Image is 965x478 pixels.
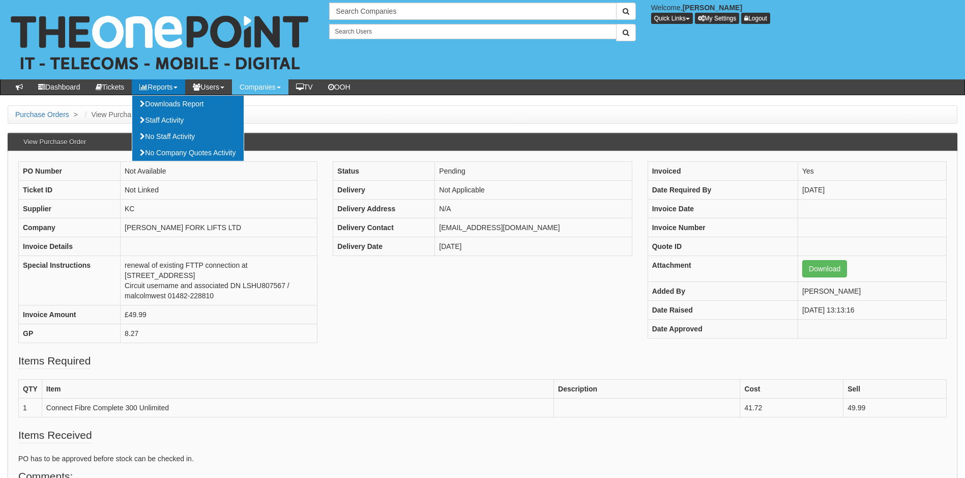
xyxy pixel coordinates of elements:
[843,380,947,399] th: Sell
[132,145,243,161] a: No Company Quotes Activity
[132,128,243,145] a: No Staff Activity
[121,162,317,181] td: Not Available
[19,399,42,417] td: 1
[88,79,132,95] a: Tickets
[19,237,121,256] th: Invoice Details
[683,4,742,12] b: [PERSON_NAME]
[740,380,843,399] th: Cost
[798,181,947,200] td: [DATE]
[19,200,121,218] th: Supplier
[648,181,798,200] th: Date Required By
[435,237,632,256] td: [DATE]
[18,454,947,464] p: PO has to be approved before stock can be checked in.
[648,162,798,181] th: Invoiced
[435,200,632,218] td: N/A
[435,162,632,181] td: Pending
[132,112,243,128] a: Staff Activity
[19,218,121,237] th: Company
[19,181,121,200] th: Ticket ID
[798,301,947,320] td: [DATE] 13:13:16
[651,13,693,24] button: Quick Links
[648,320,798,339] th: Date Approved
[648,237,798,256] th: Quote ID
[18,428,92,443] legend: Items Received
[232,79,288,95] a: Companies
[82,109,159,120] li: View Purchase Order
[798,162,947,181] td: Yes
[648,200,798,218] th: Invoice Date
[802,260,847,277] a: Download
[19,324,121,343] th: GP
[42,380,553,399] th: Item
[121,218,317,237] td: [PERSON_NAME] FORK LIFTS LTD
[19,305,121,324] th: Invoice Amount
[42,399,553,417] td: Connect Fibre Complete 300 Unlimited
[121,324,317,343] td: 8.27
[121,200,317,218] td: KC
[740,399,843,417] td: 41.72
[121,181,317,200] td: Not Linked
[798,282,947,301] td: [PERSON_NAME]
[648,218,798,237] th: Invoice Number
[19,256,121,305] th: Special Instructions
[132,96,243,112] a: Downloads Report
[19,380,42,399] th: QTY
[288,79,320,95] a: TV
[648,301,798,320] th: Date Raised
[695,13,740,24] a: My Settings
[185,79,232,95] a: Users
[435,181,632,200] td: Not Applicable
[333,200,435,218] th: Delivery Address
[31,79,88,95] a: Dashboard
[333,237,435,256] th: Delivery Date
[320,79,358,95] a: OOH
[554,380,740,399] th: Description
[741,13,770,24] a: Logout
[435,218,632,237] td: [EMAIL_ADDRESS][DOMAIN_NAME]
[329,24,616,39] input: Search Users
[19,162,121,181] th: PO Number
[121,305,317,324] td: £49.99
[843,399,947,417] td: 49.99
[132,79,185,95] a: Reports
[333,218,435,237] th: Delivery Contact
[71,110,80,119] span: >
[648,282,798,301] th: Added By
[329,3,616,20] input: Search Companies
[333,162,435,181] th: Status
[18,133,91,151] h3: View Purchase Order
[18,353,91,369] legend: Items Required
[644,3,965,24] div: Welcome,
[648,256,798,282] th: Attachment
[121,256,317,305] td: renewal of existing FTTP connection at [STREET_ADDRESS] Circuit username and associated DN LSHU80...
[15,110,69,119] a: Purchase Orders
[333,181,435,200] th: Delivery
